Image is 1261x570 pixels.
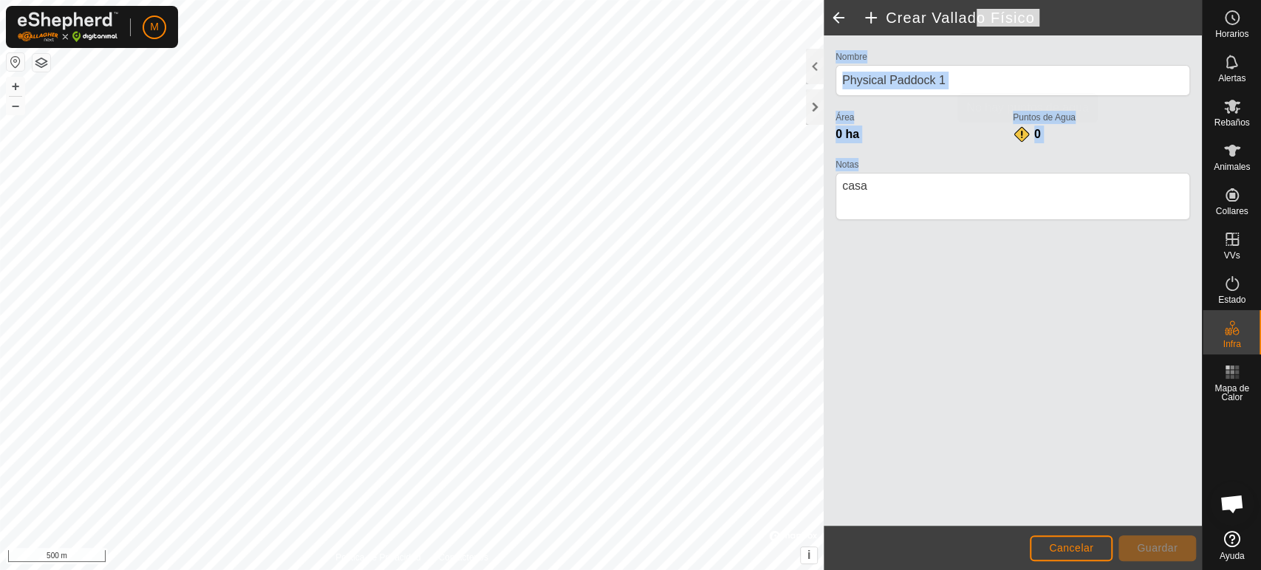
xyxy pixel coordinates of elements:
[1215,207,1248,216] span: Collares
[1223,340,1240,348] span: Infra
[1030,535,1113,561] button: Cancelar
[438,551,488,564] a: Contáctenos
[1049,542,1093,554] span: Cancelar
[1214,118,1249,127] span: Rebaños
[1137,542,1178,554] span: Guardar
[7,53,24,71] button: Restablecer Mapa
[835,50,1190,63] label: Nombre
[1206,384,1257,402] span: Mapa de Calor
[835,128,859,140] span: 0 ha
[807,549,810,561] span: i
[1034,128,1041,140] span: 0
[7,97,24,114] button: –
[33,54,50,72] button: Capas del Mapa
[150,19,159,35] span: M
[1013,111,1190,124] label: Puntos de Agua
[1223,251,1240,260] span: VVs
[801,547,817,563] button: i
[1218,74,1245,83] span: Alertas
[1210,481,1254,526] div: Otwarty czat
[18,12,118,42] img: Logo Gallagher
[1214,162,1250,171] span: Animales
[7,78,24,95] button: +
[1218,295,1245,304] span: Estado
[835,111,1013,124] label: Área
[1118,535,1196,561] button: Guardar
[1203,525,1261,566] a: Ayuda
[335,551,420,564] a: Política de Privacidad
[835,158,1190,171] label: Notas
[1215,30,1248,38] span: Horarios
[1220,552,1245,560] span: Ayuda
[862,9,1202,27] h2: Crear Vallado Físico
